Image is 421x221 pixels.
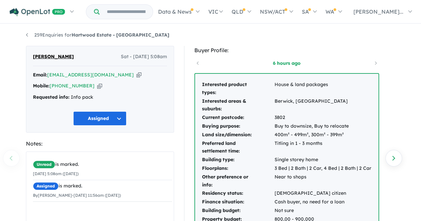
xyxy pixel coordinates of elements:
[274,173,372,189] td: Near to shops
[202,156,274,164] td: Building type:
[33,193,121,198] small: By [PERSON_NAME] - [DATE] 11:56am ([DATE])
[202,113,274,122] td: Current postcode:
[274,156,372,164] td: Single storey home
[26,139,174,148] div: Notes:
[202,173,274,189] td: Other preference or info:
[33,53,74,61] span: [PERSON_NAME]
[274,113,372,122] td: 3802
[202,198,274,206] td: Finance situation:
[202,139,274,156] td: Preferred land settlement time:
[274,206,372,215] td: Not sure
[202,164,274,173] td: Floorplans:
[274,198,372,206] td: Cash buyer, no need for a loan
[202,122,274,131] td: Buying purpose:
[10,8,65,16] img: Openlot PRO Logo White
[202,80,274,97] td: Interested product types:
[33,182,172,190] div: is marked.
[33,72,47,78] strong: Email:
[33,94,70,100] strong: Requested info:
[202,206,274,215] td: Building budget:
[33,83,50,89] strong: Mobile:
[33,93,167,101] div: Info pack
[121,53,167,61] span: Sat - [DATE] 5:08am
[353,8,403,15] span: [PERSON_NAME]...
[97,82,102,89] button: Copy
[274,164,372,173] td: 3 Bed | 2 Bath | 2 Car, 4 Bed | 2 Bath | 2 Car
[202,97,274,114] td: Interested areas & suburbs:
[33,182,59,190] span: Assigned
[274,189,372,198] td: [DEMOGRAPHIC_DATA] citizen
[73,111,126,126] button: Assigned
[258,60,315,66] a: 6 hours ago
[274,97,372,114] td: Berwick, [GEOGRAPHIC_DATA]
[72,32,169,38] strong: Hartwood Estate - [GEOGRAPHIC_DATA]
[33,161,55,168] span: Unread
[274,131,372,139] td: 400m² - 499m², 300m² - 399m²
[47,72,134,78] a: [EMAIL_ADDRESS][DOMAIN_NAME]
[26,31,395,39] nav: breadcrumb
[202,189,274,198] td: Residency status:
[136,71,141,78] button: Copy
[194,46,379,55] div: Buyer Profile:
[101,5,151,19] input: Try estate name, suburb, builder or developer
[274,139,372,156] td: Titling in 1 - 3 months
[274,80,372,97] td: House & land packages
[26,32,169,38] a: 259Enquiries forHartwood Estate - [GEOGRAPHIC_DATA]
[33,171,79,176] small: [DATE] 5:08am ([DATE])
[33,161,172,168] div: is marked.
[274,122,372,131] td: Buy to downsize, Buy to relocate
[50,83,95,89] a: [PHONE_NUMBER]
[202,131,274,139] td: Land size/dimension:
